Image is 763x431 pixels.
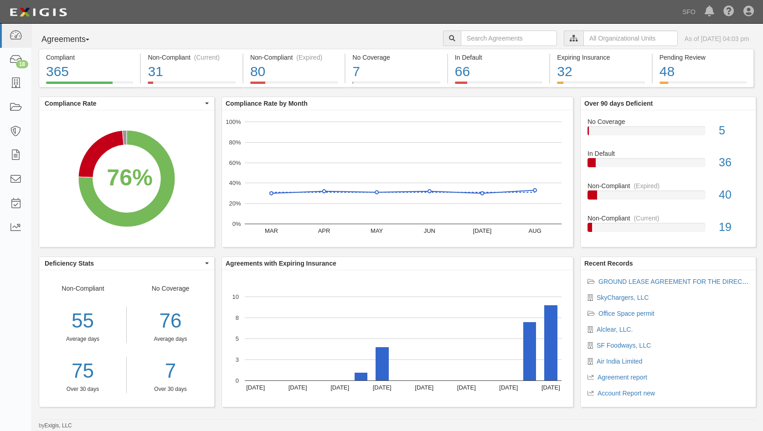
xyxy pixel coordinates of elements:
b: Over 90 days Deficient [584,100,653,107]
div: Non-Compliant [39,284,127,393]
div: No Coverage [352,53,440,62]
text: [DATE] [246,384,265,391]
div: Non-Compliant (Current) [148,53,235,62]
div: (Expired) [296,53,322,62]
div: Average days [134,335,207,343]
input: All Organizational Units [583,31,678,46]
a: Exigis, LLC [45,422,72,429]
a: Pending Review48 [653,82,754,89]
a: Expiring Insurance32 [550,82,651,89]
text: MAY [371,227,383,234]
svg: A chart. [39,110,214,247]
b: Recent Records [584,260,633,267]
div: (Current) [194,53,220,62]
div: 36 [712,154,756,171]
text: 0% [232,221,241,227]
a: SF Foodways, LLC [597,342,651,349]
div: 31 [148,62,235,82]
div: 80 [250,62,338,82]
b: Compliance Rate by Month [226,100,308,107]
div: 7 [352,62,440,82]
b: Agreements with Expiring Insurance [226,260,336,267]
div: 18 [16,60,28,68]
button: Compliance Rate [39,97,214,110]
div: Non-Compliant (Expired) [250,53,338,62]
text: APR [318,227,330,234]
div: 40 [712,187,756,203]
text: [DATE] [415,384,433,391]
text: JUN [424,227,435,234]
a: Non-Compliant(Current)31 [141,82,242,89]
div: Non-Compliant [581,181,756,190]
a: 75 [39,357,126,385]
div: 365 [46,62,133,82]
div: As of [DATE] 04:03 pm [685,34,749,43]
div: Expiring Insurance [557,53,644,62]
a: No Coverage7 [345,82,447,89]
a: In Default66 [448,82,549,89]
div: In Default [581,149,756,158]
div: Over 30 days [134,385,207,393]
input: Search Agreements [461,31,557,46]
span: Deficiency Stats [45,259,203,268]
text: [DATE] [373,384,392,391]
text: 40% [229,180,241,186]
a: Account Report new [598,390,655,397]
div: 19 [712,219,756,236]
div: In Default [455,53,542,62]
div: (Current) [634,214,659,223]
text: 3 [236,356,239,363]
div: No Coverage [127,284,214,393]
div: 66 [455,62,542,82]
div: 55 [39,307,126,335]
text: 100% [226,118,241,125]
a: No Coverage5 [588,117,749,149]
i: Help Center - Complianz [723,6,734,17]
div: Average days [39,335,126,343]
a: Air India Limited [597,358,642,365]
img: logo-5460c22ac91f19d4615b14bd174203de0afe785f0fc80cf4dbbc73dc1793850b.png [7,4,70,21]
small: by [39,422,72,430]
div: Pending Review [660,53,747,62]
text: MAR [265,227,278,234]
div: 48 [660,62,747,82]
text: 5 [236,335,239,342]
div: Compliant [46,53,133,62]
div: (Expired) [634,181,660,190]
a: Non-Compliant(Expired)40 [588,181,749,214]
a: Non-Compliant(Expired)80 [243,82,345,89]
a: 7 [134,357,207,385]
a: SFO [678,3,700,21]
div: Over 30 days [39,385,126,393]
svg: A chart. [222,110,573,247]
svg: A chart. [222,270,573,407]
div: 32 [557,62,644,82]
a: SkyChargers, LLC [597,294,649,301]
div: 76% [107,162,153,195]
div: Non-Compliant [581,214,756,223]
a: Agreement report [598,374,647,381]
a: Compliant365 [39,82,140,89]
text: 60% [229,159,241,166]
text: [DATE] [330,384,349,391]
div: 5 [712,123,756,139]
text: [DATE] [289,384,307,391]
button: Deficiency Stats [39,257,214,270]
text: [DATE] [457,384,476,391]
span: Compliance Rate [45,99,203,108]
text: AUG [529,227,541,234]
a: Alclear, LLC. [597,326,633,333]
a: Non-Compliant(Current)19 [588,214,749,239]
text: 10 [232,293,239,300]
text: 80% [229,139,241,146]
text: [DATE] [473,227,492,234]
text: [DATE] [499,384,518,391]
text: 0 [236,377,239,384]
a: In Default36 [588,149,749,181]
text: 8 [236,314,239,321]
a: Office Space permit [598,310,655,317]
